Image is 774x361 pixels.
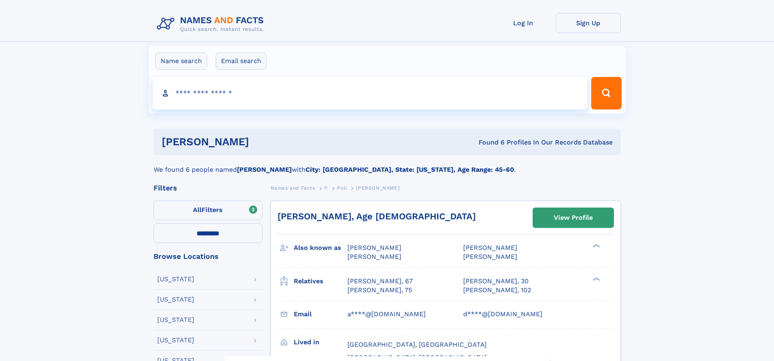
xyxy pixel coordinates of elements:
[591,243,601,249] div: ❯
[337,183,347,193] a: Poli
[157,296,194,303] div: [US_STATE]
[155,53,207,70] label: Name search
[463,277,529,286] a: [PERSON_NAME], 30
[154,13,271,35] img: Logo Names and Facts
[337,185,347,191] span: Poli
[216,53,267,70] label: Email search
[154,201,262,220] label: Filters
[463,286,531,295] a: [PERSON_NAME], 102
[154,155,621,175] div: We found 6 people named with .
[157,337,194,343] div: [US_STATE]
[491,13,556,33] a: Log In
[347,286,412,295] a: [PERSON_NAME], 75
[356,185,399,191] span: [PERSON_NAME]
[294,274,347,288] h3: Relatives
[306,166,514,173] b: City: [GEOGRAPHIC_DATA], State: [US_STATE], Age Range: 45-60
[347,244,401,252] span: [PERSON_NAME]
[162,137,364,147] h1: [PERSON_NAME]
[154,184,262,192] div: Filters
[347,341,487,348] span: [GEOGRAPHIC_DATA], [GEOGRAPHIC_DATA]
[154,253,262,260] div: Browse Locations
[554,208,593,227] div: View Profile
[153,77,588,109] input: search input
[347,277,413,286] a: [PERSON_NAME], 67
[347,253,401,260] span: [PERSON_NAME]
[157,317,194,323] div: [US_STATE]
[324,185,328,191] span: P
[556,13,621,33] a: Sign Up
[533,208,614,228] a: View Profile
[591,77,621,109] button: Search Button
[591,276,601,282] div: ❯
[294,307,347,321] h3: Email
[271,183,315,193] a: Names and Facts
[324,183,328,193] a: P
[157,276,194,282] div: [US_STATE]
[463,253,517,260] span: [PERSON_NAME]
[364,138,613,147] div: Found 6 Profiles In Our Records Database
[237,166,292,173] b: [PERSON_NAME]
[193,206,202,214] span: All
[294,335,347,349] h3: Lived in
[463,244,517,252] span: [PERSON_NAME]
[294,241,347,255] h3: Also known as
[278,211,476,221] a: [PERSON_NAME], Age [DEMOGRAPHIC_DATA]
